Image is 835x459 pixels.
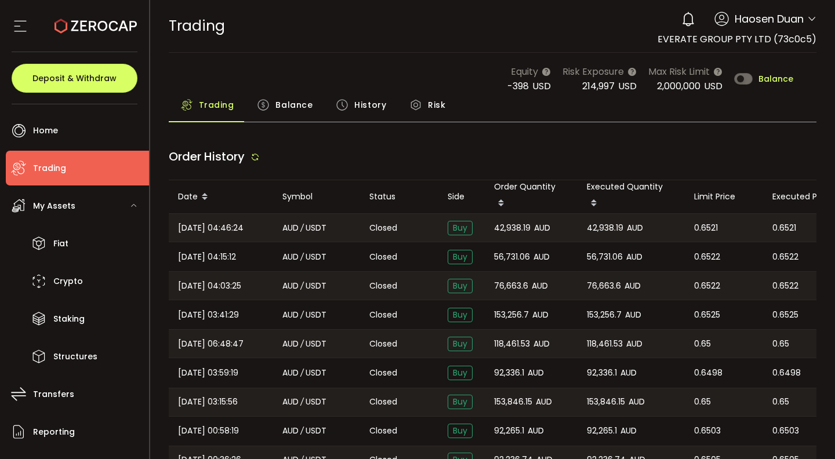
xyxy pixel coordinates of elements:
span: AUD [528,424,544,438]
span: 56,731.06 [494,250,530,264]
span: AUD [626,337,642,351]
span: Buy [448,395,473,409]
span: AUD [536,395,552,409]
span: Balance [758,75,793,83]
span: Equity [511,64,538,79]
span: 92,336.1 [494,366,524,380]
em: / [300,366,304,380]
span: [DATE] 04:15:12 [178,250,236,264]
span: [DATE] 03:41:29 [178,308,239,322]
em: / [300,395,304,409]
span: 118,461.53 [494,337,530,351]
span: AUD [282,221,299,235]
span: 76,663.6 [494,279,528,293]
span: USDT [306,279,326,293]
span: AUD [282,395,299,409]
span: USDT [306,250,326,264]
span: -398 [507,79,529,93]
span: Home [33,122,58,139]
span: AUD [282,424,299,438]
span: AUD [282,308,299,322]
div: Status [360,190,438,203]
div: Side [438,190,485,203]
span: 153,846.15 [587,395,625,409]
span: USDT [306,424,326,438]
span: Closed [369,251,397,263]
span: [DATE] 06:48:47 [178,337,244,351]
span: 92,265.1 [494,424,524,438]
span: Buy [448,279,473,293]
span: AUD [532,308,549,322]
span: AUD [533,337,550,351]
span: 0.6503 [694,424,721,438]
span: 118,461.53 [587,337,623,351]
div: Executed Quantity [578,180,685,213]
span: Closed [369,367,397,379]
span: Order History [169,148,245,165]
button: Deposit & Withdraw [12,64,137,93]
span: AUD [282,279,299,293]
span: Closed [369,309,397,321]
span: USD [532,79,551,93]
span: AUD [626,250,642,264]
em: / [300,279,304,293]
span: Closed [369,338,397,350]
span: [DATE] 03:15:56 [178,395,238,409]
span: Structures [53,348,97,365]
span: Deposit & Withdraw [32,74,117,82]
span: USDT [306,308,326,322]
em: / [300,308,304,322]
span: Buy [448,337,473,351]
span: 0.65 [694,395,711,409]
span: [DATE] 04:46:24 [178,221,244,235]
span: Max Risk Limit [648,64,710,79]
div: Order Quantity [485,180,578,213]
span: AUD [629,395,645,409]
div: Limit Price [685,190,763,203]
span: 0.6498 [694,366,723,380]
span: AUD [625,279,641,293]
span: 92,265.1 [587,424,617,438]
span: 0.6525 [772,308,798,322]
span: 76,663.6 [587,279,621,293]
span: 0.6521 [772,221,796,235]
span: [DATE] 04:03:25 [178,279,241,293]
span: AUD [533,250,550,264]
span: USDT [306,395,326,409]
span: Trading [33,160,66,177]
em: / [300,221,304,235]
span: Fiat [53,235,68,252]
em: / [300,424,304,438]
span: Balance [275,93,313,116]
span: Buy [448,221,473,235]
span: Risk Exposure [562,64,624,79]
span: 0.6522 [772,250,798,264]
div: Date [169,187,273,207]
em: / [300,337,304,351]
span: AUD [534,221,550,235]
span: [DATE] 00:58:19 [178,424,239,438]
span: USD [618,79,637,93]
span: 0.6522 [772,279,798,293]
span: 42,938.19 [494,221,531,235]
span: Reporting [33,424,75,440]
span: 0.65 [694,337,711,351]
span: AUD [620,366,637,380]
span: USDT [306,337,326,351]
span: Closed [369,280,397,292]
span: Haosen Duan [735,11,804,27]
span: 0.6522 [694,250,720,264]
span: USDT [306,366,326,380]
span: Risk [428,93,445,116]
span: AUD [625,308,641,322]
span: Buy [448,308,473,322]
span: AUD [532,279,548,293]
span: History [354,93,386,116]
span: Buy [448,424,473,438]
span: Closed [369,396,397,408]
span: EVERATE GROUP PTY LTD (73c0c5) [658,32,816,46]
span: 153,256.7 [587,308,622,322]
span: AUD [620,424,637,438]
div: Symbol [273,190,360,203]
span: 0.6521 [694,221,718,235]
